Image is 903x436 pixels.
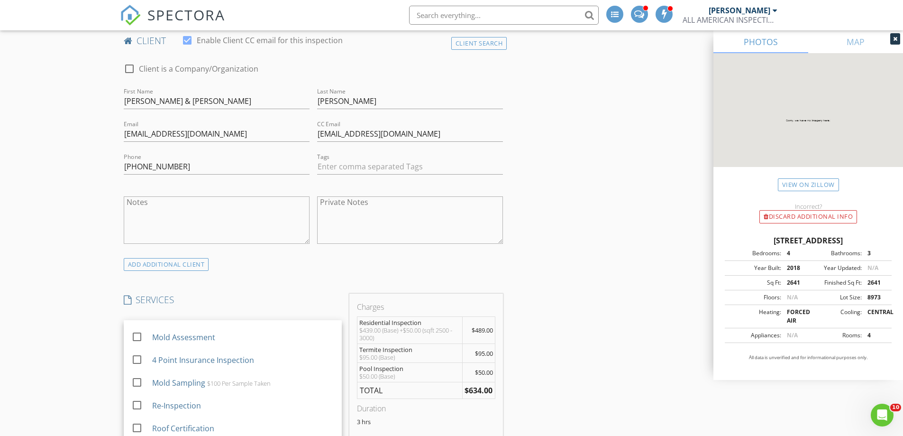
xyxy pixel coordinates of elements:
[808,331,862,340] div: Rooms:
[871,404,894,427] iframe: Intercom live chat
[147,5,225,25] span: SPECTORA
[197,36,343,45] label: Enable Client CC email for this inspection
[359,372,460,380] div: $50.00 (Base)
[713,53,903,190] img: streetview
[357,418,495,426] p: 3 hrs
[152,354,254,366] div: 4 Point Insurance Inspection
[357,382,462,399] td: TOTAL
[728,308,781,325] div: Heating:
[713,30,808,53] a: PHOTOS
[359,346,460,353] div: Termite Inspection
[728,249,781,258] div: Bedrooms:
[207,380,270,387] div: $100 Per Sample Taken
[862,331,889,340] div: 4
[152,332,215,343] div: Mold Assessment
[808,30,903,53] a: MAP
[713,203,903,210] div: Incorrect?
[867,264,878,272] span: N/A
[787,331,798,339] span: N/A
[728,264,781,272] div: Year Built:
[475,368,493,377] span: $50.00
[465,385,493,396] strong: $634.00
[124,258,209,271] div: ADD ADDITIONAL client
[357,301,495,313] div: Charges
[152,377,205,389] div: Mold Sampling
[787,293,798,301] span: N/A
[890,404,901,411] span: 10
[120,13,225,33] a: SPECTORA
[120,5,141,26] img: The Best Home Inspection Software - Spectora
[778,178,839,191] a: View on Zillow
[359,326,460,342] div: $439.00 (Base) +$50.00 (sqft 2500 - 3000)
[728,293,781,302] div: Floors:
[139,64,258,74] label: Client is a Company/Organization
[808,249,862,258] div: Bathrooms:
[409,6,599,25] input: Search everything...
[862,278,889,287] div: 2641
[124,294,342,306] h4: SERVICES
[728,278,781,287] div: Sq Ft:
[781,249,808,258] div: 4
[781,278,808,287] div: 2641
[359,365,460,372] div: Pool Inspection
[472,326,493,334] span: $489.00
[152,400,201,411] div: Re-Inspection
[808,293,862,302] div: Lot Size:
[759,210,857,223] div: Discard Additional info
[359,353,460,361] div: $95.00 (Base)
[808,278,862,287] div: Finished Sq Ft:
[862,293,889,302] div: 8973
[709,6,770,15] div: [PERSON_NAME]
[808,308,862,325] div: Cooling:
[124,35,503,47] h4: client
[862,249,889,258] div: 3
[451,37,507,50] div: Client Search
[862,308,889,325] div: CENTRAL
[725,354,892,361] p: All data is unverified and for informational purposes only.
[808,264,862,272] div: Year Updated:
[683,15,777,25] div: ALL AMERICAN INSPECTION SERVICES
[359,319,460,326] div: Residential Inspection
[781,308,808,325] div: FORCED AIR
[781,264,808,272] div: 2018
[725,235,892,246] div: [STREET_ADDRESS]
[152,423,214,434] div: Roof Certification
[475,349,493,358] span: $95.00
[728,331,781,340] div: Appliances:
[357,403,495,414] div: Duration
